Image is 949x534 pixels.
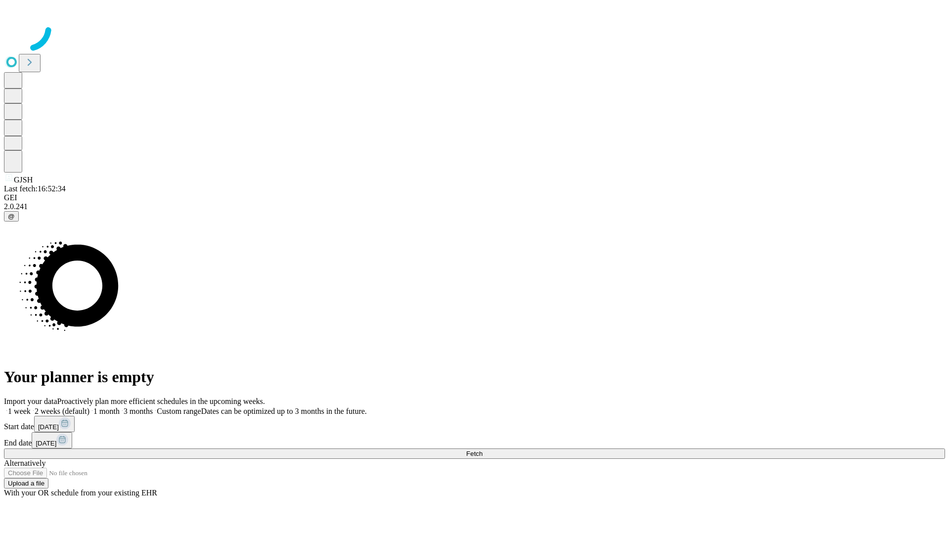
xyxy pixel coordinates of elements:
[4,211,19,222] button: @
[4,448,945,459] button: Fetch
[4,459,45,467] span: Alternatively
[36,440,56,447] span: [DATE]
[124,407,153,415] span: 3 months
[4,397,57,405] span: Import your data
[8,407,31,415] span: 1 week
[32,432,72,448] button: [DATE]
[4,184,66,193] span: Last fetch: 16:52:34
[8,213,15,220] span: @
[466,450,482,457] span: Fetch
[4,489,157,497] span: With your OR schedule from your existing EHR
[38,423,59,431] span: [DATE]
[4,432,945,448] div: End date
[201,407,367,415] span: Dates can be optimized up to 3 months in the future.
[57,397,265,405] span: Proactively plan more efficient schedules in the upcoming weeks.
[4,368,945,386] h1: Your planner is empty
[34,416,75,432] button: [DATE]
[35,407,89,415] span: 2 weeks (default)
[4,202,945,211] div: 2.0.241
[157,407,201,415] span: Custom range
[4,416,945,432] div: Start date
[4,193,945,202] div: GEI
[93,407,120,415] span: 1 month
[4,478,48,489] button: Upload a file
[14,176,33,184] span: GJSH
